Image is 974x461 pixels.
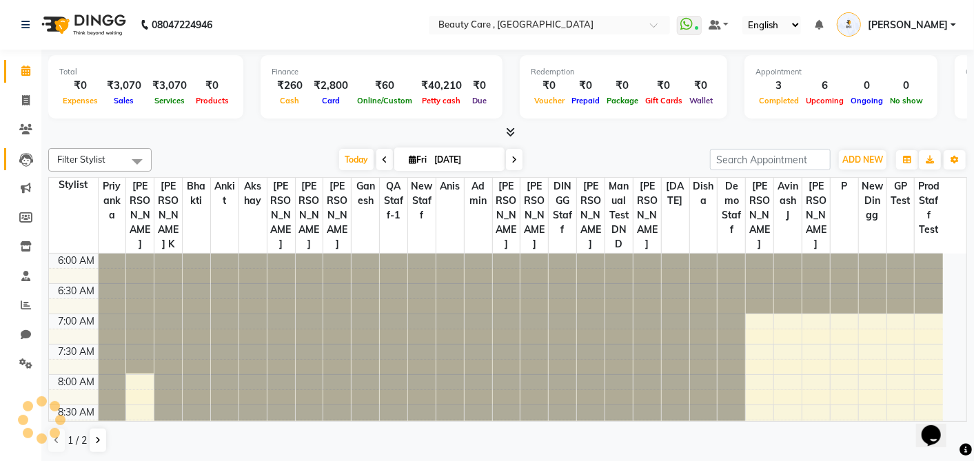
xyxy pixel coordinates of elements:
[126,178,154,253] span: [PERSON_NAME]
[915,178,943,238] span: Prod Staff Test
[56,284,98,298] div: 6:30 AM
[465,178,492,209] span: Admin
[633,178,661,253] span: [PERSON_NAME]
[239,178,267,209] span: Akshay
[354,78,416,94] div: ₹60
[68,433,87,448] span: 1 / 2
[531,78,568,94] div: ₹0
[436,178,464,195] span: Anis
[49,178,98,192] div: Stylist
[755,78,802,94] div: 3
[192,78,232,94] div: ₹0
[272,78,308,94] div: ₹260
[59,66,232,78] div: Total
[531,66,716,78] div: Redemption
[277,96,303,105] span: Cash
[916,406,960,447] iframe: chat widget
[56,375,98,389] div: 8:00 AM
[690,178,718,209] span: Disha
[755,96,802,105] span: Completed
[56,345,98,359] div: 7:30 AM
[802,96,847,105] span: Upcoming
[469,96,490,105] span: Due
[605,178,633,253] span: Manual Test DND
[831,178,858,195] span: p
[267,178,295,253] span: [PERSON_NAME]
[467,78,491,94] div: ₹0
[56,405,98,420] div: 8:30 AM
[710,149,831,170] input: Search Appointment
[662,178,689,209] span: [DATE]
[318,96,343,105] span: Card
[686,96,716,105] span: Wallet
[152,6,212,44] b: 08047224946
[755,66,926,78] div: Appointment
[408,178,436,224] span: new staff
[603,96,642,105] span: Package
[886,78,926,94] div: 0
[416,78,467,94] div: ₹40,210
[839,150,886,170] button: ADD NEW
[56,314,98,329] div: 7:00 AM
[323,178,351,253] span: [PERSON_NAME]
[746,178,773,253] span: [PERSON_NAME]
[686,78,716,94] div: ₹0
[549,178,576,238] span: DINGG Staff
[192,96,232,105] span: Products
[642,78,686,94] div: ₹0
[568,96,603,105] span: Prepaid
[802,178,830,253] span: [PERSON_NAME]
[151,96,188,105] span: Services
[859,178,886,224] span: New Dingg
[718,178,745,238] span: Demo staff
[354,96,416,105] span: Online/Custom
[56,254,98,268] div: 6:00 AM
[430,150,499,170] input: 2025-10-03
[339,149,374,170] span: Today
[111,96,138,105] span: Sales
[352,178,379,209] span: Ganesh
[59,78,101,94] div: ₹0
[57,154,105,165] span: Filter Stylist
[380,178,407,224] span: QA Staff-1
[147,78,192,94] div: ₹3,070
[568,78,603,94] div: ₹0
[183,178,210,209] span: Bhakti
[847,78,886,94] div: 0
[154,178,182,253] span: [PERSON_NAME] K
[774,178,802,224] span: Avinash J
[272,66,491,78] div: Finance
[837,12,861,37] img: Ross Geller
[35,6,130,44] img: logo
[419,96,465,105] span: Petty cash
[887,178,915,209] span: GP Test
[603,78,642,94] div: ₹0
[405,154,430,165] span: Fri
[847,96,886,105] span: Ongoing
[531,96,568,105] span: Voucher
[296,178,323,253] span: [PERSON_NAME]
[842,154,883,165] span: ADD NEW
[868,18,948,32] span: [PERSON_NAME]
[308,78,354,94] div: ₹2,800
[642,96,686,105] span: Gift Cards
[493,178,520,253] span: [PERSON_NAME]
[577,178,605,253] span: [PERSON_NAME]
[520,178,548,253] span: [PERSON_NAME]
[99,178,126,224] span: Priyanka
[886,96,926,105] span: No show
[802,78,847,94] div: 6
[211,178,239,209] span: Ankit
[101,78,147,94] div: ₹3,070
[59,96,101,105] span: Expenses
